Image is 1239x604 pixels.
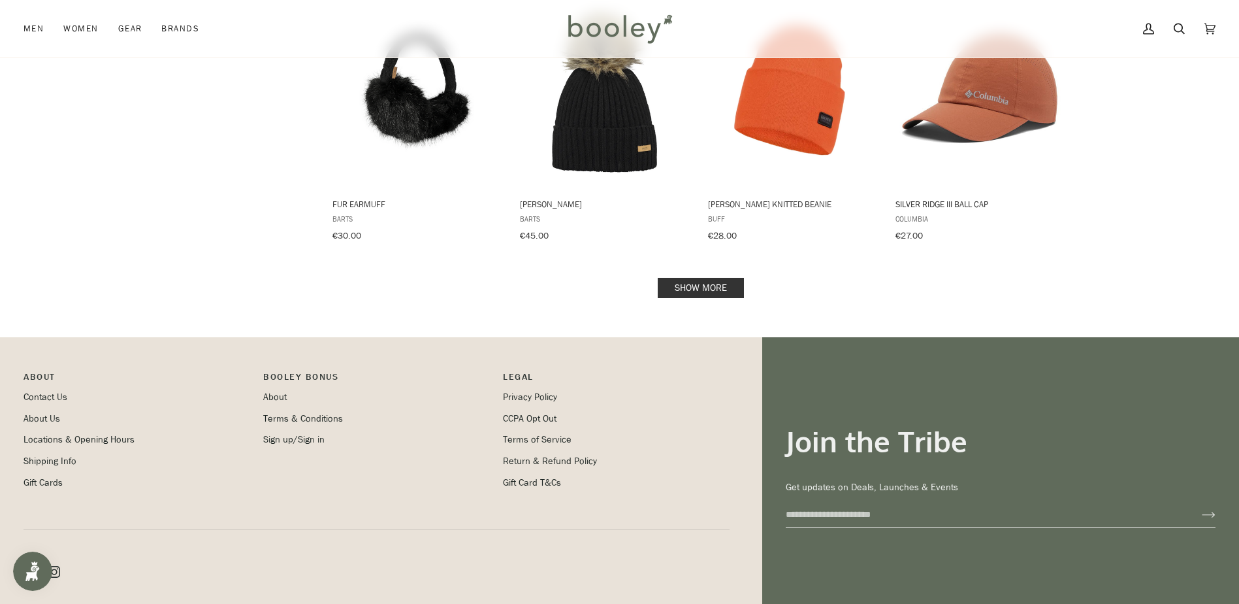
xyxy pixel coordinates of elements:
button: Join [1181,505,1215,526]
span: Women [63,22,98,35]
a: Terms of Service [503,433,571,446]
img: Buff Knitted Beanie Niels Tangerine - Booley Galway [706,4,879,177]
span: Gear [118,22,142,35]
a: Gift Cards [24,477,63,489]
img: Columbia Silver Ridge III Ball Cap Auburn - Booley Galway [893,4,1067,177]
input: your-email@example.com [786,503,1181,527]
a: Contact Us [24,391,67,403]
span: Fur Earmuff [332,198,502,210]
div: Pagination [332,282,1070,294]
a: Locations & Opening Hours [24,433,135,446]
span: Silver Ridge III Ball Cap [895,198,1065,210]
a: About Us [24,412,60,425]
a: CCPA Opt Out [503,412,556,425]
img: Booley [562,10,677,48]
span: Barts [332,213,502,224]
span: €28.00 [708,229,737,242]
a: Return & Refund Policy [503,455,597,467]
a: Gift Card T&Cs [503,477,561,489]
span: [PERSON_NAME] [520,198,689,210]
span: [PERSON_NAME] Knitted Beanie [708,198,877,210]
span: Barts [520,213,689,224]
iframe: Button to open loyalty program pop-up [13,552,52,591]
span: Buff [708,213,877,224]
a: About [263,391,287,403]
img: Barts Fur Earmuffs Black - Booley Galway [330,4,504,177]
a: Privacy Policy [503,391,557,403]
a: Shipping Info [24,455,76,467]
span: Brands [161,22,199,35]
span: €27.00 [895,229,923,242]
span: €30.00 [332,229,361,242]
p: Booley Bonus [263,370,490,390]
span: Men [24,22,44,35]
span: Columbia [895,213,1065,224]
p: Get updates on Deals, Launches & Events [786,480,1215,495]
img: Barts Augusti Beanie Black - Booley Galway [518,4,691,177]
span: €45.00 [520,229,549,242]
h3: Join the Tribe [786,424,1215,460]
a: Sign up/Sign in [263,433,325,446]
a: Terms & Conditions [263,412,343,425]
p: Pipeline_Footer Sub [503,370,730,390]
p: Pipeline_Footer Main [24,370,250,390]
a: Show more [658,278,744,298]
